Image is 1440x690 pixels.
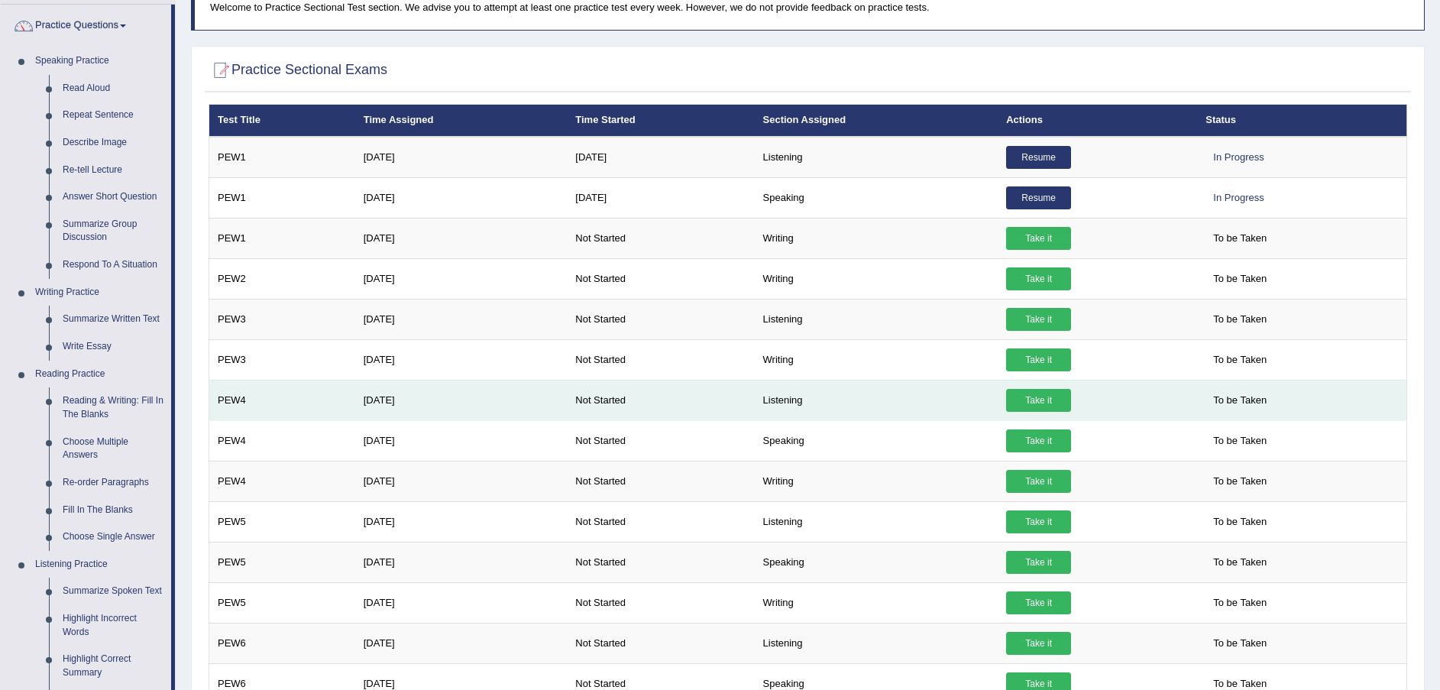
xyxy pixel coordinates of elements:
[1205,632,1274,655] span: To be Taken
[28,279,171,306] a: Writing Practice
[56,157,171,184] a: Re-tell Lecture
[56,129,171,157] a: Describe Image
[1197,105,1406,137] th: Status
[567,623,754,663] td: Not Started
[209,218,355,258] td: PEW1
[209,258,355,299] td: PEW2
[355,258,568,299] td: [DATE]
[28,361,171,388] a: Reading Practice
[355,623,568,663] td: [DATE]
[355,582,568,623] td: [DATE]
[1205,186,1271,209] div: In Progress
[209,339,355,380] td: PEW3
[209,542,355,582] td: PEW5
[56,333,171,361] a: Write Essay
[1205,551,1274,574] span: To be Taken
[755,420,998,461] td: Speaking
[1205,146,1271,169] div: In Progress
[1205,470,1274,493] span: To be Taken
[567,501,754,542] td: Not Started
[56,646,171,686] a: Highlight Correct Summary
[755,299,998,339] td: Listening
[209,299,355,339] td: PEW3
[1006,389,1071,412] a: Take it
[567,299,754,339] td: Not Started
[1205,591,1274,614] span: To be Taken
[56,387,171,428] a: Reading & Writing: Fill In The Blanks
[56,605,171,646] a: Highlight Incorrect Words
[567,582,754,623] td: Not Started
[355,105,568,137] th: Time Assigned
[1006,348,1071,371] a: Take it
[567,420,754,461] td: Not Started
[209,105,355,137] th: Test Title
[567,258,754,299] td: Not Started
[1006,186,1071,209] a: Resume
[1205,348,1274,371] span: To be Taken
[1205,429,1274,452] span: To be Taken
[28,551,171,578] a: Listening Practice
[1006,267,1071,290] a: Take it
[567,461,754,501] td: Not Started
[1006,510,1071,533] a: Take it
[56,429,171,469] a: Choose Multiple Answers
[567,137,754,178] td: [DATE]
[1205,389,1274,412] span: To be Taken
[1205,510,1274,533] span: To be Taken
[56,306,171,333] a: Summarize Written Text
[755,105,998,137] th: Section Assigned
[755,501,998,542] td: Listening
[355,137,568,178] td: [DATE]
[755,623,998,663] td: Listening
[209,59,387,82] h2: Practice Sectional Exams
[1006,308,1071,331] a: Take it
[209,582,355,623] td: PEW5
[755,380,998,420] td: Listening
[567,218,754,258] td: Not Started
[56,183,171,211] a: Answer Short Question
[1006,632,1071,655] a: Take it
[567,339,754,380] td: Not Started
[755,218,998,258] td: Writing
[567,542,754,582] td: Not Started
[355,420,568,461] td: [DATE]
[1006,551,1071,574] a: Take it
[56,251,171,279] a: Respond To A Situation
[755,542,998,582] td: Speaking
[567,380,754,420] td: Not Started
[1205,267,1274,290] span: To be Taken
[1006,227,1071,250] a: Take it
[1006,429,1071,452] a: Take it
[355,339,568,380] td: [DATE]
[755,582,998,623] td: Writing
[1006,470,1071,493] a: Take it
[998,105,1197,137] th: Actions
[355,380,568,420] td: [DATE]
[56,102,171,129] a: Repeat Sentence
[56,211,171,251] a: Summarize Group Discussion
[209,623,355,663] td: PEW6
[56,497,171,524] a: Fill In The Blanks
[1006,146,1071,169] a: Resume
[209,501,355,542] td: PEW5
[1205,227,1274,250] span: To be Taken
[755,258,998,299] td: Writing
[209,461,355,501] td: PEW4
[1006,591,1071,614] a: Take it
[28,47,171,75] a: Speaking Practice
[355,218,568,258] td: [DATE]
[355,501,568,542] td: [DATE]
[56,578,171,605] a: Summarize Spoken Text
[755,137,998,178] td: Listening
[567,177,754,218] td: [DATE]
[755,177,998,218] td: Speaking
[755,461,998,501] td: Writing
[209,420,355,461] td: PEW4
[56,469,171,497] a: Re-order Paragraphs
[1,5,171,43] a: Practice Questions
[755,339,998,380] td: Writing
[56,75,171,102] a: Read Aloud
[209,380,355,420] td: PEW4
[209,177,355,218] td: PEW1
[355,461,568,501] td: [DATE]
